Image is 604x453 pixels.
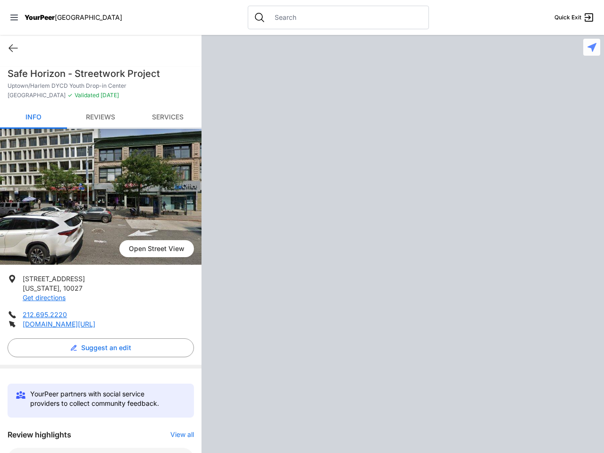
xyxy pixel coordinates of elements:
span: [GEOGRAPHIC_DATA] [55,13,122,21]
span: Suggest an edit [81,343,131,352]
input: Search [269,13,423,22]
span: [DATE] [99,92,119,99]
span: Validated [75,92,99,99]
a: 212.695.2220 [23,310,67,319]
h3: Review highlights [8,429,71,440]
h1: Safe Horizon - Streetwork Project [8,67,194,80]
a: Quick Exit [554,12,595,23]
a: Get directions [23,294,66,302]
a: YourPeer[GEOGRAPHIC_DATA] [25,15,122,20]
a: [DOMAIN_NAME][URL] [23,320,95,328]
span: [STREET_ADDRESS] [23,275,85,283]
a: Services [134,107,201,129]
span: [US_STATE] [23,284,59,292]
span: [GEOGRAPHIC_DATA] [8,92,66,99]
button: Suggest an edit [8,338,194,357]
p: YourPeer partners with social service providers to collect community feedback. [30,389,175,408]
a: Reviews [67,107,134,129]
span: 10027 [63,284,83,292]
span: ✓ [67,92,73,99]
span: , [59,284,61,292]
span: Open Street View [119,240,194,257]
span: Quick Exit [554,14,581,21]
button: View all [170,430,194,439]
span: YourPeer [25,13,55,21]
p: Uptown/Harlem DYCD Youth Drop-in Center [8,82,194,90]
